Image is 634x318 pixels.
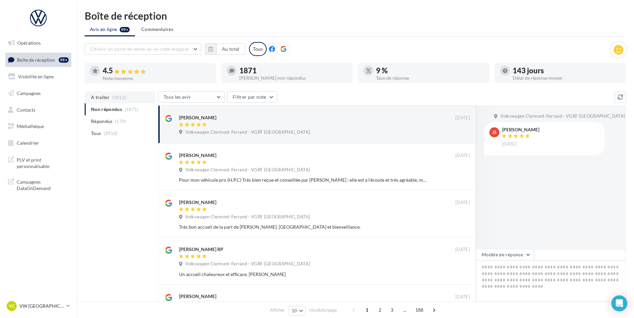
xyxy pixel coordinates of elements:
[4,70,73,84] a: Visibilité en ligne
[17,107,35,112] span: Contacts
[4,119,73,133] a: Médiathèque
[179,114,216,121] div: [PERSON_NAME]
[376,67,484,74] div: 9 %
[103,67,211,75] div: 4.5
[455,247,470,253] span: [DATE]
[513,67,621,74] div: 143 jours
[309,307,337,313] span: résultats/page
[17,140,39,146] span: Calendrier
[85,43,201,55] button: Choisir un point de vente ou un code magasin
[4,103,73,117] a: Contacts
[17,57,55,62] span: Boîte de réception
[179,152,216,159] div: [PERSON_NAME]
[455,115,470,121] span: [DATE]
[239,67,347,74] div: 1871
[179,199,216,206] div: [PERSON_NAME]
[115,119,126,124] span: (179)
[17,177,69,192] span: Campagnes DataOnDemand
[4,36,73,50] a: Opérations
[90,46,189,52] span: Choisir un point de vente ou un code magasin
[5,300,71,312] a: VC VW [GEOGRAPHIC_DATA]
[185,167,310,173] span: Volkswagen Clermont-Ferrand - VGRF [GEOGRAPHIC_DATA]
[9,303,15,309] span: VC
[4,175,73,194] a: Campagnes DataOnDemand
[185,129,310,135] span: Volkswagen Clermont-Ferrand - VGRF [GEOGRAPHIC_DATA]
[239,76,347,80] div: [PERSON_NAME] non répondus
[158,91,225,103] button: Tous les avis
[19,303,64,309] p: VW [GEOGRAPHIC_DATA]
[362,305,372,315] span: 1
[164,94,191,100] span: Tous les avis
[91,130,101,137] span: Tous
[103,76,211,81] div: Note moyenne
[502,141,517,147] span: [DATE]
[91,118,113,125] span: Répondus
[513,76,621,80] div: Délai de réponse moyen
[413,305,426,315] span: 188
[59,57,69,63] div: 99+
[455,294,470,300] span: [DATE]
[179,271,427,278] div: Un accueil chaleureux et efficace. [PERSON_NAME]
[185,261,310,267] span: Volkswagen Clermont-Ferrand - VGRF [GEOGRAPHIC_DATA]
[179,177,427,183] div: Pour mon véhicule pro (H.P.C) Très bien reçue et conseillée par [PERSON_NAME] ; elle est a l'écou...
[112,95,126,100] span: (1812)
[500,113,625,119] span: Volkswagen Clermont-Ferrand - VGRF [GEOGRAPHIC_DATA]
[18,74,54,79] span: Visibilité en ligne
[455,153,470,159] span: [DATE]
[492,129,497,136] span: JS
[376,76,484,80] div: Taux de réponse
[179,293,216,300] div: [PERSON_NAME]
[4,153,73,172] a: PLV et print personnalisable
[455,200,470,206] span: [DATE]
[91,94,110,101] span: A traiter
[249,42,267,56] div: Tous
[185,214,310,220] span: Volkswagen Clermont-Ferrand - VGRF [GEOGRAPHIC_DATA]
[17,40,41,46] span: Opérations
[375,305,385,315] span: 2
[17,90,41,96] span: Campagnes
[4,86,73,100] a: Campagnes
[205,43,245,55] button: Au total
[387,305,397,315] span: 3
[17,123,44,129] span: Médiathèque
[179,246,223,253] div: [PERSON_NAME] RP
[611,295,627,311] div: Open Intercom Messenger
[400,305,410,315] span: ...
[476,249,534,260] button: Modèle de réponse
[17,155,69,170] span: PLV et print personnalisable
[227,91,277,103] button: Filtrer par note
[502,127,539,132] div: [PERSON_NAME]
[270,307,285,313] span: Afficher
[85,11,626,21] div: Boîte de réception
[4,53,73,67] a: Boîte de réception99+
[141,26,173,33] span: Commentaires
[4,136,73,150] a: Calendrier
[104,131,118,136] span: (2050)
[292,308,297,313] span: 10
[289,306,306,315] button: 10
[216,43,245,55] button: Au total
[179,224,427,230] div: Très bon accueil de la part de [PERSON_NAME]. [GEOGRAPHIC_DATA] et bienveillance.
